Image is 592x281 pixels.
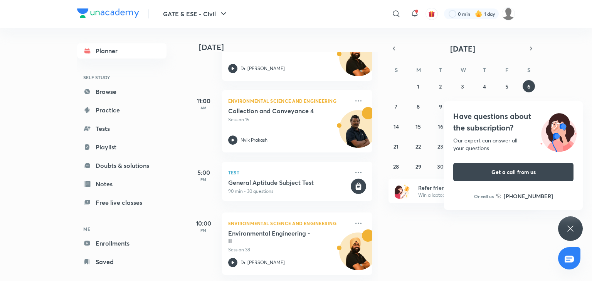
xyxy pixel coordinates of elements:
[77,176,166,192] a: Notes
[439,83,442,90] abbr: September 2, 2025
[77,158,166,173] a: Doubts & solutions
[461,83,464,90] abbr: September 3, 2025
[456,100,469,112] button: September 10, 2025
[450,43,475,54] span: [DATE]
[340,237,377,274] img: Avatar
[390,100,402,112] button: September 7, 2025
[418,192,513,199] p: Win a laptop, vouchers & more
[434,100,447,112] button: September 9, 2025
[453,137,573,152] div: Our expert can answer all your questions
[439,103,442,110] abbr: September 9, 2025
[428,10,435,17] img: avatar
[77,121,166,136] a: Tests
[437,143,443,150] abbr: September 23, 2025
[523,100,535,112] button: September 13, 2025
[158,6,233,22] button: GATE & ESE - Civil
[415,163,421,170] abbr: September 29, 2025
[437,163,444,170] abbr: September 30, 2025
[417,83,419,90] abbr: September 1, 2025
[483,66,486,74] abbr: Thursday
[228,229,324,245] h5: Environmental Engineering - II
[412,140,424,152] button: September 22, 2025
[77,84,166,99] a: Browse
[395,103,397,110] abbr: September 7, 2025
[425,8,438,20] button: avatar
[77,254,166,269] a: Saved
[77,236,166,251] a: Enrollments
[390,120,402,132] button: September 14, 2025
[417,103,420,110] abbr: September 8, 2025
[415,123,421,130] abbr: September 15, 2025
[77,195,166,210] a: Free live classes
[395,183,410,199] img: referral
[394,143,399,150] abbr: September 21, 2025
[77,71,166,84] h6: SELF STUDY
[228,107,324,115] h5: Collection and Conveyance 4
[412,120,424,132] button: September 15, 2025
[77,102,166,118] a: Practice
[523,80,535,92] button: September 6, 2025
[534,110,583,152] img: ttu_illustration_new.svg
[474,193,494,200] p: Or call us
[228,219,349,228] p: Environmental Science and Engineering
[475,10,483,18] img: streak
[188,168,219,177] h5: 5:00
[418,184,513,192] h6: Refer friends
[501,80,513,92] button: September 5, 2025
[77,8,139,20] a: Company Logo
[456,80,469,92] button: September 3, 2025
[434,120,447,132] button: September 16, 2025
[77,43,166,59] a: Planner
[394,123,399,130] abbr: September 14, 2025
[188,96,219,105] h5: 11:00
[240,65,285,72] p: Dr. [PERSON_NAME]
[188,177,219,182] p: PM
[527,83,530,90] abbr: September 6, 2025
[496,192,553,200] a: [PHONE_NUMBER]
[340,43,377,80] img: Avatar
[188,228,219,232] p: PM
[340,114,377,151] img: Avatar
[504,192,553,200] h6: [PHONE_NUMBER]
[478,80,491,92] button: September 4, 2025
[393,163,399,170] abbr: September 28, 2025
[438,123,443,130] abbr: September 16, 2025
[483,83,486,90] abbr: September 4, 2025
[240,259,285,266] p: Dr. [PERSON_NAME]
[390,160,402,172] button: September 28, 2025
[478,100,491,112] button: September 11, 2025
[399,43,526,54] button: [DATE]
[228,168,349,177] p: Test
[453,163,573,181] button: Get a call from us
[228,116,349,123] p: Session 15
[505,83,508,90] abbr: September 5, 2025
[501,100,513,112] button: September 12, 2025
[434,160,447,172] button: September 30, 2025
[228,246,349,253] p: Session 38
[434,80,447,92] button: September 2, 2025
[527,66,530,74] abbr: Saturday
[412,100,424,112] button: September 8, 2025
[228,96,349,105] p: Environmental Science and Engineering
[395,66,398,74] abbr: Sunday
[434,140,447,152] button: September 23, 2025
[77,222,166,236] h6: ME
[502,7,515,20] img: Ashutosh Singh
[439,66,442,74] abbr: Tuesday
[453,110,573,134] h4: Have questions about the subscription?
[412,80,424,92] button: September 1, 2025
[228,179,349,186] h5: General Aptitude Subject Test
[228,188,349,195] p: 90 min • 30 questions
[188,105,219,110] p: AM
[461,66,466,74] abbr: Wednesday
[390,140,402,152] button: September 21, 2025
[412,160,424,172] button: September 29, 2025
[416,66,421,74] abbr: Monday
[77,139,166,155] a: Playlist
[77,8,139,18] img: Company Logo
[240,137,267,144] p: Nvlk Prakash
[199,43,380,52] h4: [DATE]
[415,143,421,150] abbr: September 22, 2025
[505,66,508,74] abbr: Friday
[188,219,219,228] h5: 10:00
